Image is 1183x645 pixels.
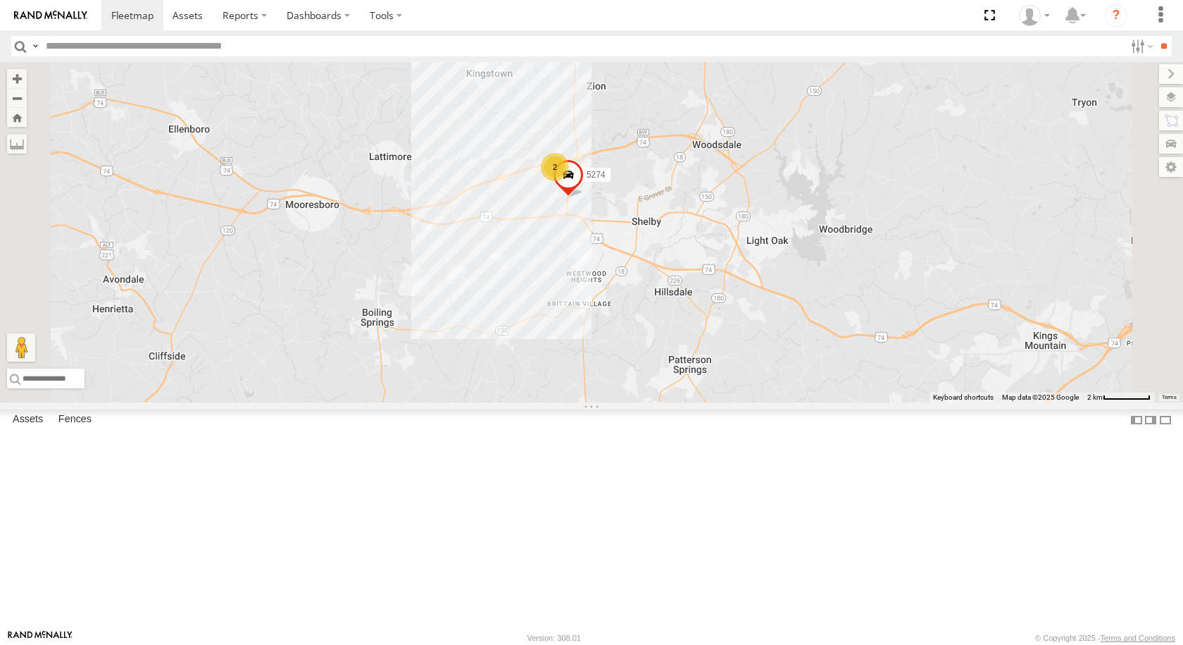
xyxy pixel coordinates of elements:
img: rand-logo.svg [14,11,87,20]
span: Map data ©2025 Google [1002,393,1079,401]
div: © Copyright 2025 - [1035,634,1175,642]
a: Visit our Website [8,631,73,645]
a: Terms (opens in new tab) [1162,395,1177,400]
label: Dock Summary Table to the Left [1129,410,1144,430]
button: Zoom Home [7,108,27,127]
button: Zoom out [7,88,27,108]
label: Measure [7,134,27,154]
label: Hide Summary Table [1158,410,1172,430]
label: Assets [6,410,50,430]
label: Search Filter Options [1125,36,1156,56]
button: Keyboard shortcuts [933,393,994,403]
button: Zoom in [7,69,27,88]
label: Search Query [30,36,41,56]
button: Map Scale: 2 km per 64 pixels [1083,393,1155,403]
div: Shannon Chavis [1014,5,1055,26]
div: 2 [541,153,569,181]
span: 2 km [1087,393,1103,401]
label: Dock Summary Table to the Right [1144,410,1158,430]
div: Version: 308.01 [527,634,581,642]
button: Drag Pegman onto the map to open Street View [7,333,35,362]
label: Fences [51,410,99,430]
span: 5274 [587,169,606,179]
label: Map Settings [1159,157,1183,177]
a: Terms and Conditions [1101,634,1175,642]
i: ? [1105,4,1127,27]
